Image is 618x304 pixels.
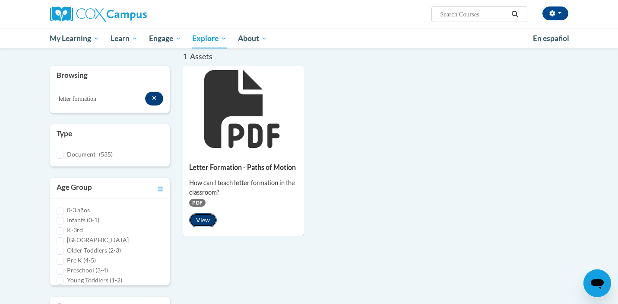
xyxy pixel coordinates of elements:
[527,29,575,48] a: En español
[439,9,508,19] input: Search Courses
[67,266,108,275] label: Preschool (3-4)
[533,34,569,43] span: En español
[50,6,147,22] img: Cox Campus
[57,92,145,106] input: Search resources
[67,275,122,285] label: Young Toddlers (1-2)
[67,246,121,255] label: Older Toddlers (2-3)
[99,150,113,158] span: (535)
[232,29,273,48] a: About
[50,33,99,44] span: My Learning
[143,29,187,48] a: Engage
[57,128,164,139] h3: Type
[192,33,227,44] span: Explore
[190,52,212,61] span: Assets
[542,6,568,20] button: Account Settings
[508,9,521,19] button: Search
[238,33,267,44] span: About
[189,199,206,207] span: PDF
[158,182,163,194] a: Toggle collapse
[67,215,99,225] label: Infants (0-1)
[50,6,214,22] a: Cox Campus
[189,178,298,197] div: How can I teach letter formation in the classroom?
[149,33,181,44] span: Engage
[187,29,232,48] a: Explore
[67,235,129,245] label: [GEOGRAPHIC_DATA]
[67,225,83,235] label: K-3rd
[67,150,95,158] span: Document
[189,213,217,227] button: View
[67,256,96,265] label: Pre K (4-5)
[44,29,105,48] a: My Learning
[189,163,298,171] h5: Letter Formation - Paths of Motion
[57,70,164,80] h3: Browsing
[145,92,164,106] button: Search resources
[37,29,581,48] div: Main menu
[111,33,138,44] span: Learn
[583,269,611,297] iframe: Button to launch messaging window
[105,29,143,48] a: Learn
[183,52,187,61] span: 1
[67,205,90,215] label: 0-3 años
[57,182,92,194] h3: Age Group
